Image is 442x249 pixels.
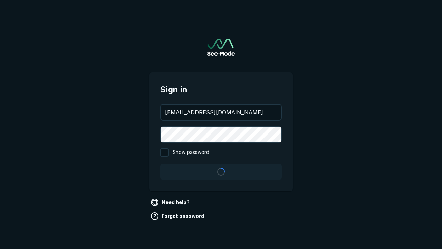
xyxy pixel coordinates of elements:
input: your@email.com [161,105,281,120]
a: Need help? [149,197,192,208]
span: Sign in [160,83,282,96]
a: Forgot password [149,211,207,222]
img: See-Mode Logo [207,39,235,56]
span: Show password [173,148,209,157]
a: Go to sign in [207,39,235,56]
